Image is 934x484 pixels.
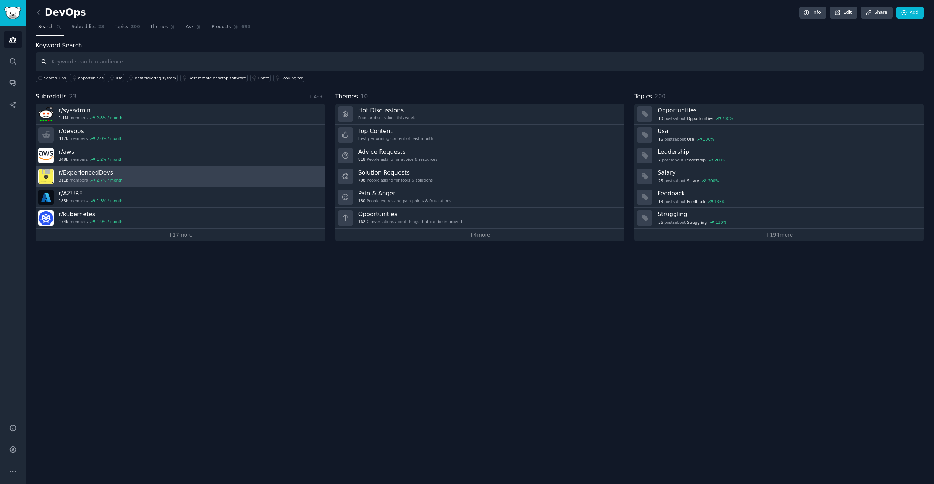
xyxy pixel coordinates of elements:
h3: r/ sysadmin [59,106,123,114]
span: Topics [634,92,652,101]
a: Subreddits23 [69,21,107,36]
span: 56 [658,220,663,225]
span: 708 [358,177,366,183]
div: 1.3 % / month [97,198,123,203]
div: post s about [657,219,727,226]
a: Add [896,7,924,19]
span: 10 [658,116,663,121]
img: sysadmin [38,106,54,122]
a: Best remote desktop software [180,74,248,82]
a: Opportunities162Conversations about things that can be improved [335,208,625,229]
div: 1.2 % / month [97,157,123,162]
h3: r/ aws [59,148,123,156]
span: Products [212,24,231,30]
h3: Hot Discussions [358,106,415,114]
a: usa [108,74,124,82]
a: Opportunities10postsaboutOpportunities700% [634,104,924,125]
label: Keyword Search [36,42,82,49]
h3: Struggling [657,210,919,218]
a: Themes [148,21,178,36]
div: post s about [657,177,719,184]
a: +17more [36,229,325,241]
span: 7 [658,157,661,163]
div: Conversations about things that can be improved [358,219,462,224]
span: 25 [658,178,663,183]
span: Opportunities [687,116,713,121]
h3: Feedback [657,190,919,197]
a: +194more [634,229,924,241]
h3: Leadership [657,148,919,156]
h3: r/ kubernetes [59,210,123,218]
span: Ask [186,24,194,30]
span: 23 [98,24,104,30]
div: members [59,198,123,203]
div: Best-performing content of past month [358,136,433,141]
img: aws [38,148,54,163]
a: Products691 [209,21,253,36]
div: post s about [657,157,726,163]
a: Best ticketing system [127,74,178,82]
a: Search [36,21,64,36]
div: People asking for tools & solutions [358,177,433,183]
div: 130 % [716,220,727,225]
div: 700 % [722,116,733,121]
h3: Solution Requests [358,169,433,176]
div: members [59,136,123,141]
img: AZURE [38,190,54,205]
div: 2.8 % / month [97,115,123,120]
div: 1.9 % / month [97,219,123,224]
a: Leadership7postsaboutLeadership200% [634,145,924,166]
span: 818 [358,157,366,162]
div: 133 % [714,199,725,204]
span: 174k [59,219,68,224]
span: 180 [358,198,366,203]
span: Themes [335,92,358,101]
a: Hot DiscussionsPopular discussions this week [335,104,625,125]
div: post s about [657,115,734,122]
a: +4more [335,229,625,241]
img: ExperiencedDevs [38,169,54,184]
span: 1.1M [59,115,68,120]
span: Leadership [684,157,706,163]
div: post s about [657,198,726,205]
h2: DevOps [36,7,86,19]
div: post s about [657,136,714,143]
div: 300 % [703,137,714,142]
a: Topics200 [112,21,143,36]
span: Search [38,24,54,30]
div: Best remote desktop software [188,75,246,81]
a: Feedback13postsaboutFeedback133% [634,187,924,208]
div: members [59,157,123,162]
h3: Advice Requests [358,148,437,156]
h3: Pain & Anger [358,190,452,197]
div: usa [116,75,123,81]
a: Struggling56postsaboutStruggling130% [634,208,924,229]
span: 162 [358,219,366,224]
div: opportunities [78,75,104,81]
span: 200 [131,24,140,30]
span: Subreddits [36,92,67,101]
span: 417k [59,136,68,141]
a: Salary25postsaboutSalary200% [634,166,924,187]
div: 200 % [708,178,719,183]
span: 10 [360,93,368,100]
img: GummySearch logo [4,7,21,19]
a: Usa16postsaboutUsa300% [634,125,924,145]
a: I hate [250,74,271,82]
a: Looking for [273,74,304,82]
span: Search Tips [44,75,66,81]
h3: Opportunities [657,106,919,114]
div: Best ticketing system [135,75,176,81]
span: Usa [687,137,694,142]
h3: r/ ExperiencedDevs [59,169,123,176]
a: r/devops417kmembers2.0% / month [36,125,325,145]
a: opportunities [70,74,105,82]
h3: Usa [657,127,919,135]
div: Looking for [281,75,303,81]
a: Share [861,7,892,19]
div: members [59,177,123,183]
span: Subreddits [72,24,96,30]
a: Advice Requests818People asking for advice & resources [335,145,625,166]
h3: Salary [657,169,919,176]
span: Feedback [687,199,705,204]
